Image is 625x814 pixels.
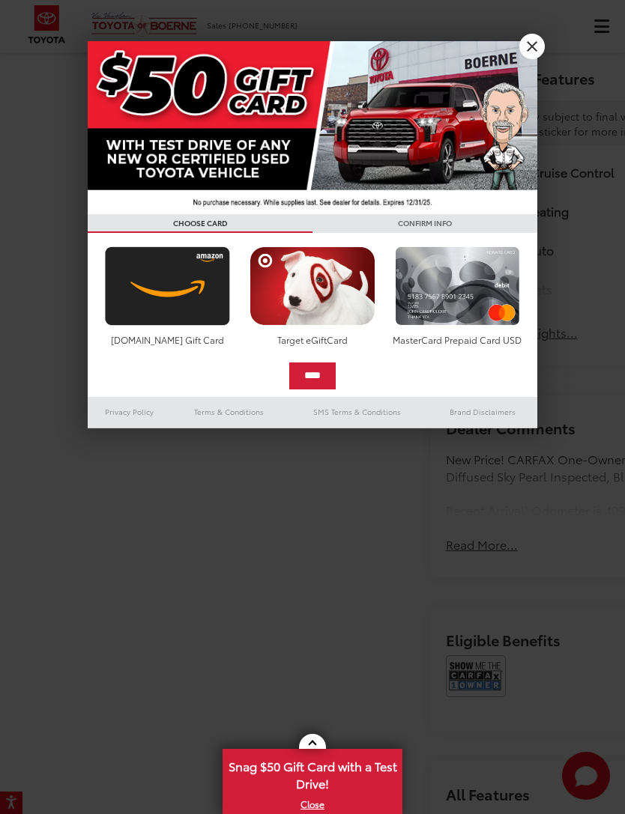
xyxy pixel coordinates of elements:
[246,333,378,346] div: Target eGiftCard
[101,246,234,326] img: amazoncard.png
[172,403,286,421] a: Terms & Conditions
[88,41,537,214] img: 42635_top_851395.jpg
[312,214,537,233] h3: CONFIRM INFO
[88,214,312,233] h3: CHOOSE CARD
[428,403,537,421] a: Brand Disclaimers
[286,403,428,421] a: SMS Terms & Conditions
[391,333,524,346] div: MasterCard Prepaid Card USD
[391,246,524,326] img: mastercard.png
[246,246,378,326] img: targetcard.png
[88,403,172,421] a: Privacy Policy
[101,333,234,346] div: [DOMAIN_NAME] Gift Card
[224,750,401,796] span: Snag $50 Gift Card with a Test Drive!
